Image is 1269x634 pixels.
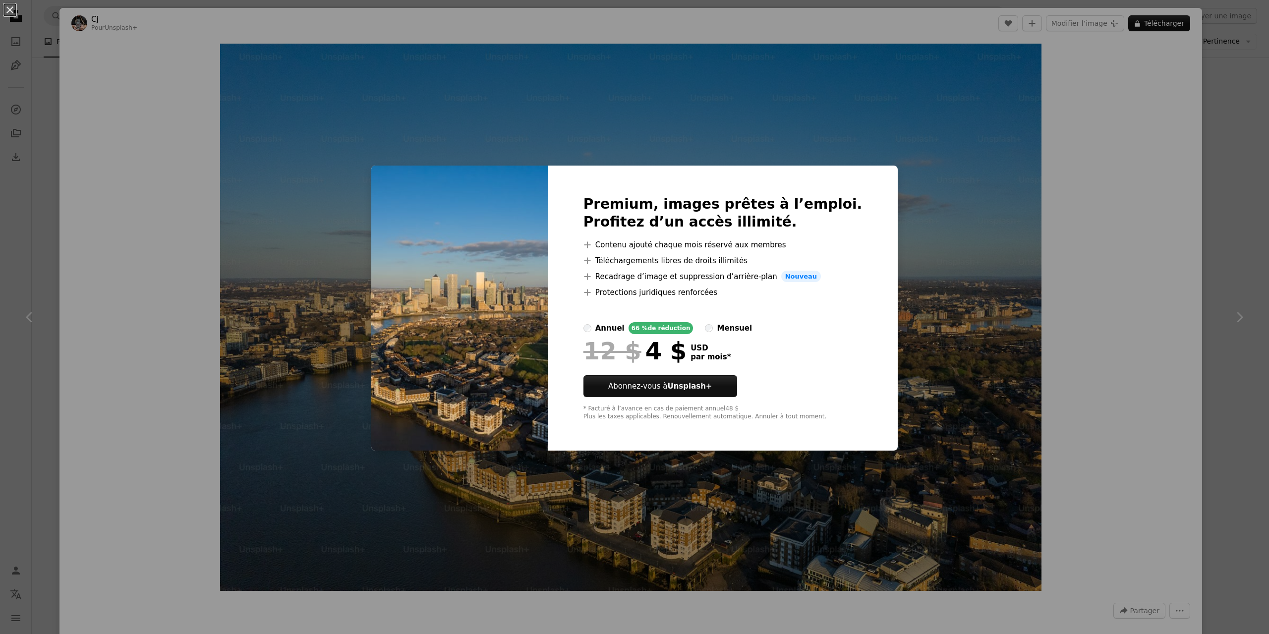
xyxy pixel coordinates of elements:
[583,324,591,332] input: annuel66 %de réduction
[583,287,863,298] li: Protections juridiques renforcées
[583,239,863,251] li: Contenu ajouté chaque mois réservé aux membres
[583,338,641,364] span: 12 $
[583,405,863,421] div: * Facturé à l’avance en cas de paiement annuel 48 $ Plus les taxes applicables. Renouvellement au...
[583,271,863,283] li: Recadrage d’image et suppression d’arrière-plan
[371,166,548,451] img: premium_photo-1680806490164-86f174fa84a0
[595,322,625,334] div: annuel
[691,352,731,361] span: par mois *
[583,255,863,267] li: Téléchargements libres de droits illimités
[781,271,821,283] span: Nouveau
[705,324,713,332] input: mensuel
[691,344,731,352] span: USD
[583,338,687,364] div: 4 $
[583,195,863,231] h2: Premium, images prêtes à l’emploi. Profitez d’un accès illimité.
[583,375,737,397] button: Abonnez-vous àUnsplash+
[667,382,712,391] strong: Unsplash+
[717,322,752,334] div: mensuel
[629,322,693,334] div: 66 % de réduction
